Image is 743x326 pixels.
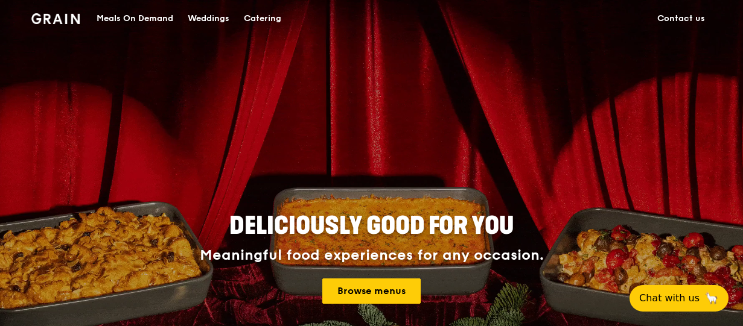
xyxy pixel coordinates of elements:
[180,1,237,37] a: Weddings
[31,13,80,24] img: Grain
[639,291,700,306] span: Chat with us
[237,1,289,37] a: Catering
[704,291,719,306] span: 🦙
[244,1,281,37] div: Catering
[97,1,173,37] div: Meals On Demand
[650,1,712,37] a: Contact us
[630,285,729,312] button: Chat with us🦙
[322,278,421,304] a: Browse menus
[188,1,229,37] div: Weddings
[229,212,514,240] span: Deliciously good for you
[155,247,589,264] div: Meaningful food experiences for any occasion.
